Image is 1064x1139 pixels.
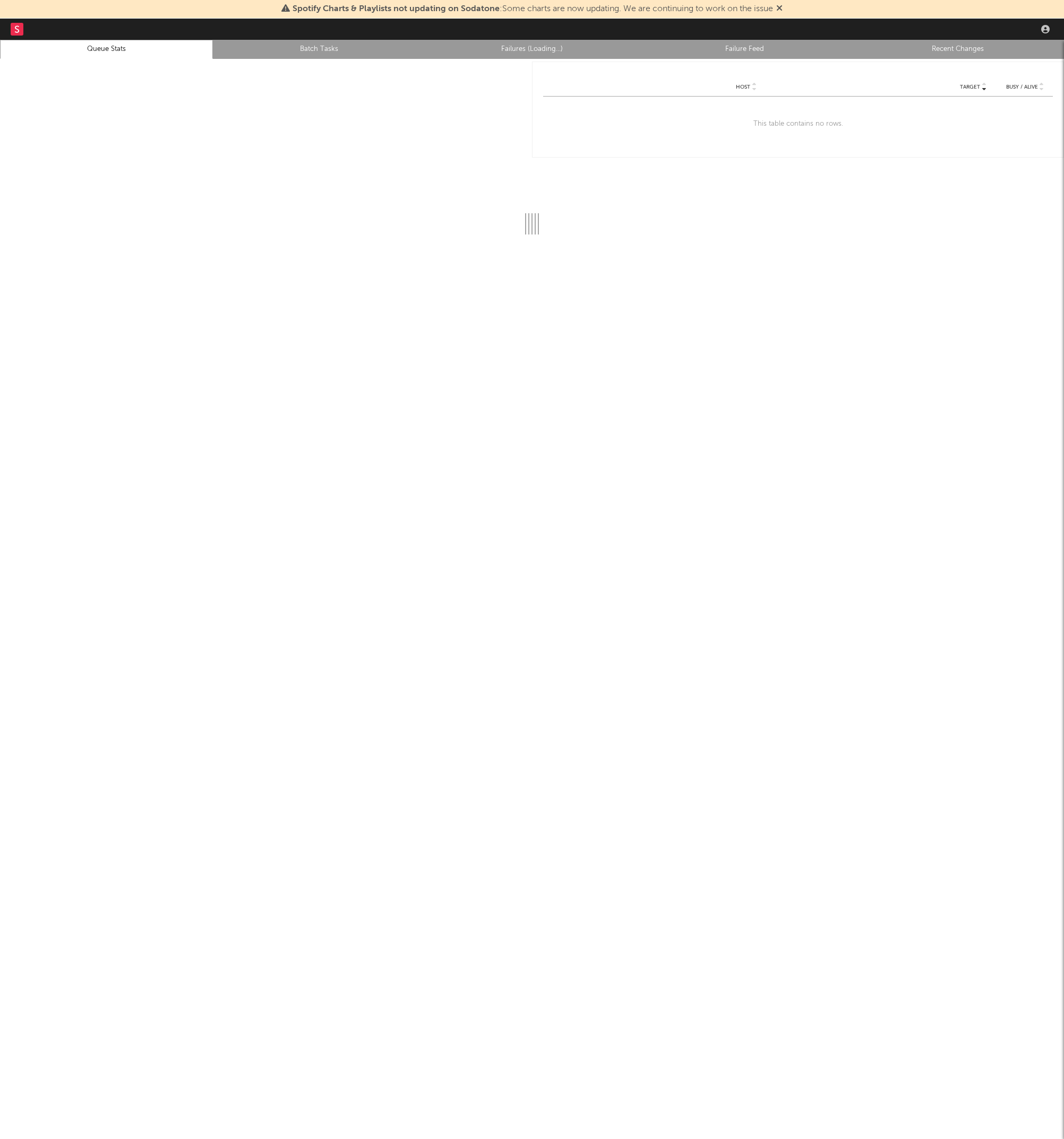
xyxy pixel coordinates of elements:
span: Target [960,84,980,90]
a: Recent Changes [857,43,1058,56]
a: Batch Tasks [219,43,420,56]
span: Busy / Alive [1006,84,1038,90]
span: Host [736,84,750,90]
a: Failures (Loading...) [432,43,633,56]
span: : Some charts are now updating. We are continuing to work on the issue [293,5,773,13]
span: Spotify Charts & Playlists not updating on Sodatone [293,5,500,13]
a: Queue Stats [6,43,207,56]
span: Dismiss [776,5,783,13]
div: This table contains no rows. [543,97,1053,152]
a: Failure Feed [644,43,845,56]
